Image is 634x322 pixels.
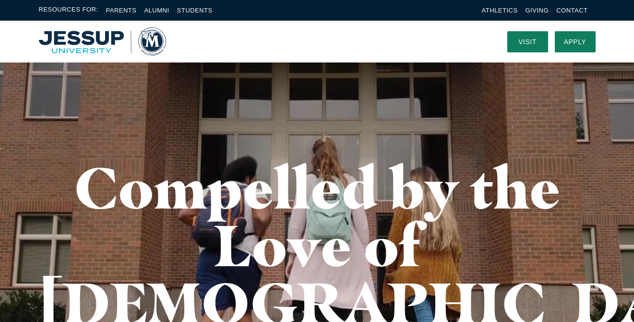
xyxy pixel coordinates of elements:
[526,7,549,14] a: Giving
[556,7,587,14] a: Contact
[106,7,137,14] a: Parents
[507,31,548,52] a: Visit
[39,27,167,56] a: Home
[177,7,213,14] a: Students
[555,31,596,52] a: Apply
[39,5,98,16] span: Resources For:
[39,27,167,56] img: Multnomah University Logo
[482,7,518,14] a: Athletics
[144,7,169,14] a: Alumni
